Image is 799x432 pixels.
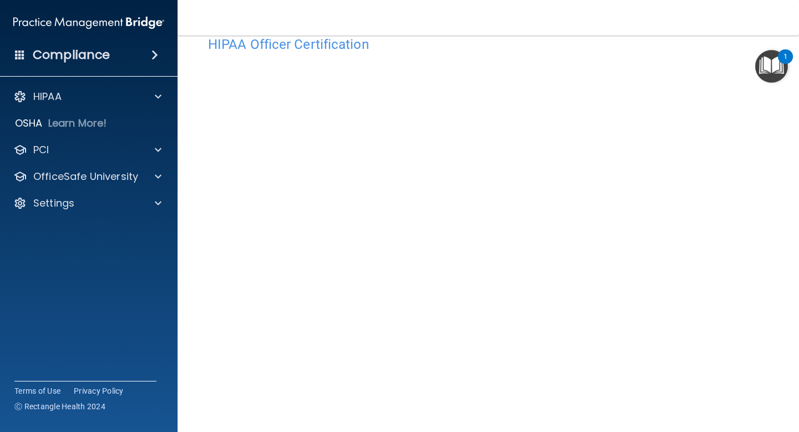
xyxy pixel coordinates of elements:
[33,90,62,103] p: HIPAA
[48,117,107,130] p: Learn More!
[208,37,768,52] h4: HIPAA Officer Certification
[744,355,786,398] iframe: Drift Widget Chat Controller
[208,58,768,419] iframe: hipaa-training
[15,117,43,130] p: OSHA
[783,57,787,71] div: 1
[13,90,161,103] a: HIPAA
[33,143,49,157] p: PCI
[33,170,138,183] p: OfficeSafe University
[13,143,161,157] a: PCI
[74,385,124,396] a: Privacy Policy
[13,12,164,34] img: PMB logo
[14,385,60,396] a: Terms of Use
[14,401,105,412] span: Ⓒ Rectangle Health 2024
[33,47,110,63] h4: Compliance
[33,197,74,210] p: Settings
[13,170,161,183] a: OfficeSafe University
[13,197,161,210] a: Settings
[755,50,788,83] button: Open Resource Center, 1 new notification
